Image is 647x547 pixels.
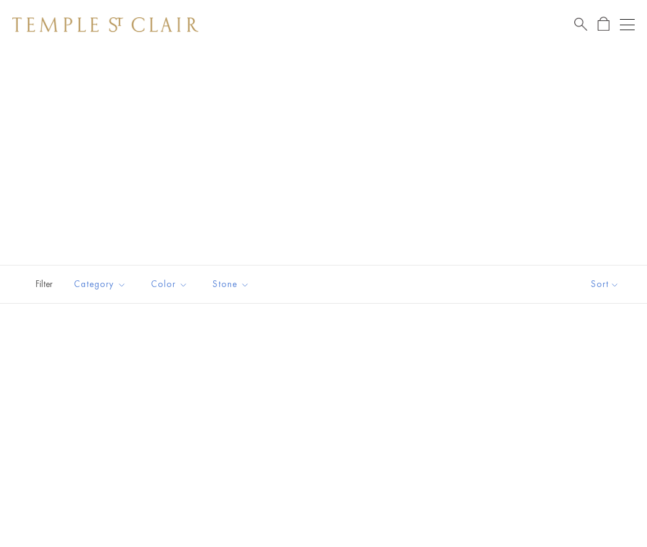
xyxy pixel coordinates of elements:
[206,277,259,292] span: Stone
[574,17,587,32] a: Search
[12,17,198,32] img: Temple St. Clair
[563,265,647,303] button: Show sort by
[203,270,259,298] button: Stone
[142,270,197,298] button: Color
[65,270,136,298] button: Category
[620,17,635,32] button: Open navigation
[598,17,609,32] a: Open Shopping Bag
[68,277,136,292] span: Category
[145,277,197,292] span: Color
